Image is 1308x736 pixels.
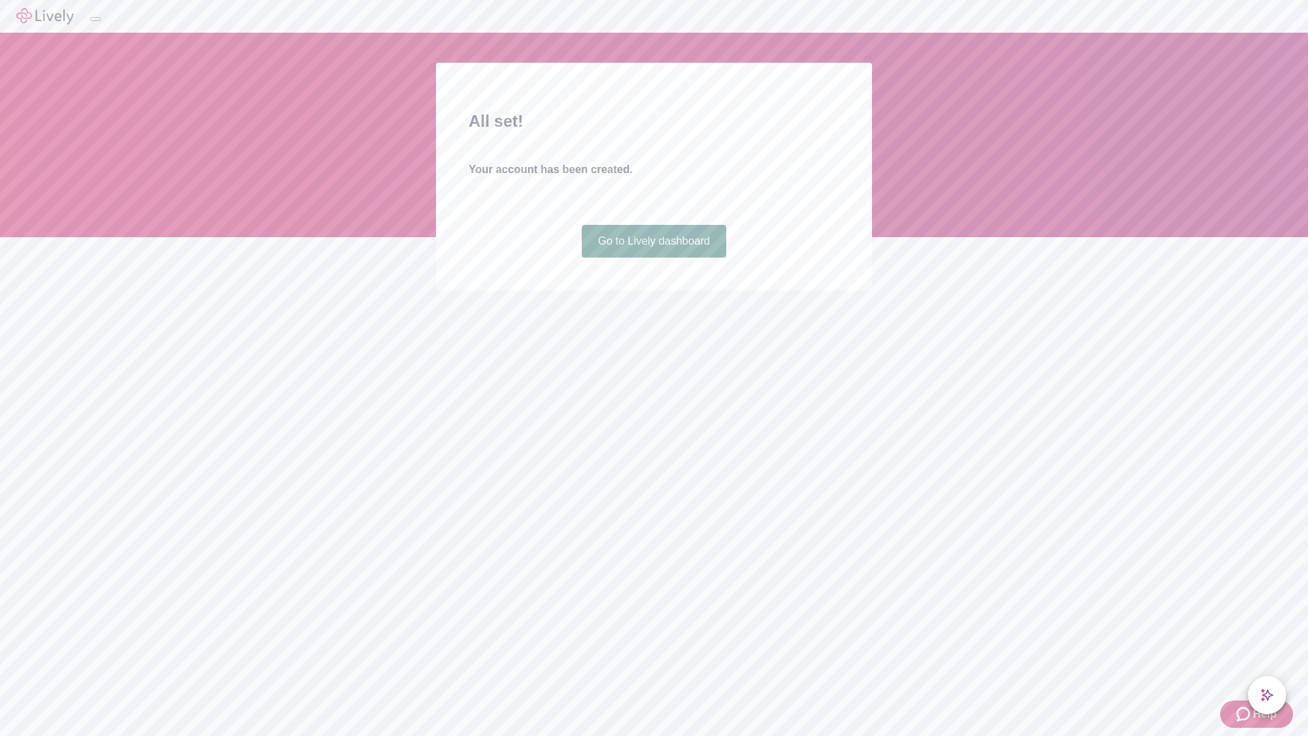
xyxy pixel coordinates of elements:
[1248,676,1286,714] button: chat
[1260,688,1274,702] svg: Lively AI Assistant
[16,8,74,25] img: Lively
[90,17,101,21] button: Log out
[582,225,727,258] a: Go to Lively dashboard
[1236,706,1253,722] svg: Zendesk support icon
[469,162,839,178] h4: Your account has been created.
[1253,706,1277,722] span: Help
[1220,701,1293,728] button: Zendesk support iconHelp
[469,109,839,134] h2: All set!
